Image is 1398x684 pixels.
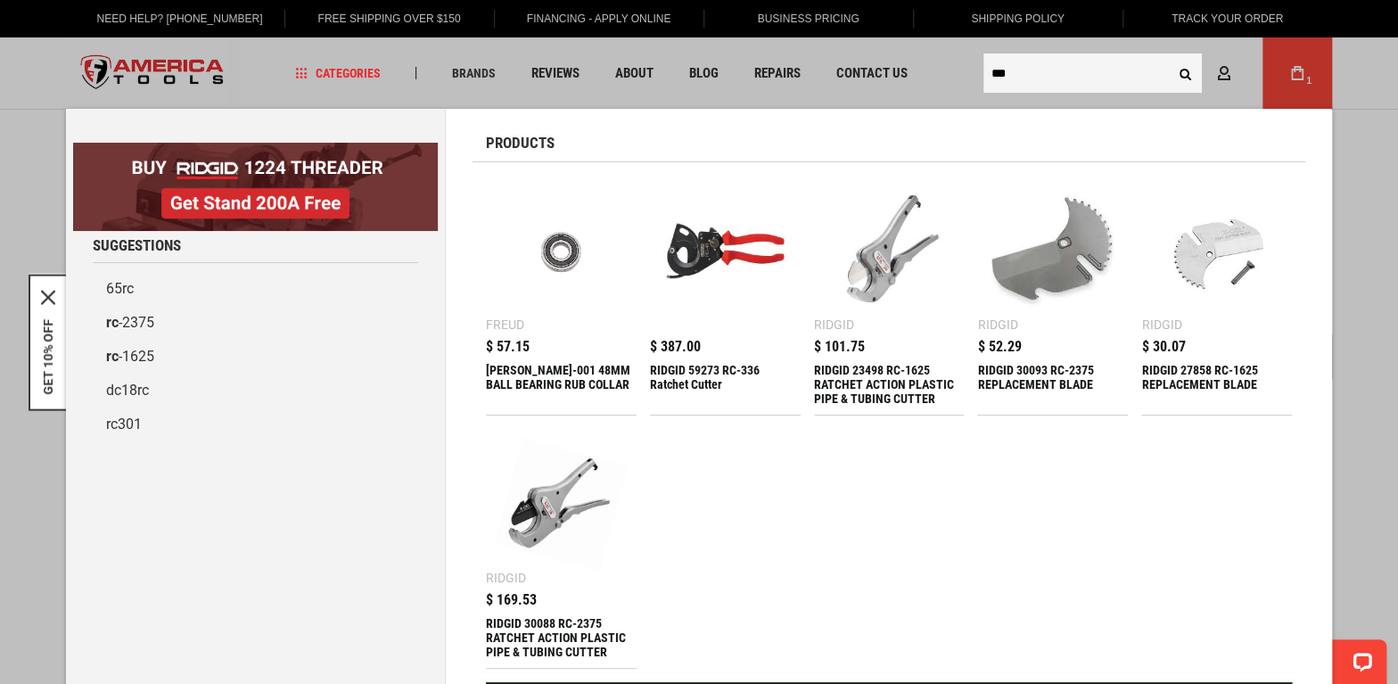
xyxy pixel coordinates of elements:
div: Ridgid [486,572,526,584]
span: Suggestions [93,238,181,253]
img: RIDGID 30093 RC-2375 REPLACEMENT BLADE [986,185,1119,317]
img: RIDGID 27858 RC-1625 REPLACEMENT BLADE [1150,185,1283,317]
a: RIDGID 30088 RC-2375 RATCHET ACTION PLASTIC PIPE & TUBING CUTTER Ridgid $ 169.53 RIDGID 30088 RC-... [486,429,637,668]
div: Ridgid [1141,318,1181,331]
span: $ 101.75 [814,340,865,354]
a: rc-1625 [93,340,418,374]
a: BOGO: Buy RIDGID® 1224 Threader, Get Stand 200A Free! [73,143,438,156]
div: FREUD RC-001 48MM BALL BEARING RUB COLLAR [486,363,637,406]
span: $ 387.00 [650,340,701,354]
div: RIDGID 30093 RC-2375 REPLACEMENT BLADE [977,363,1128,406]
a: FREUD RC-001 48MM BALL BEARING RUB COLLAR Freud $ 57.15 [PERSON_NAME]-001 48MM BALL BEARING RUB C... [486,176,637,415]
b: rc [106,348,119,365]
b: rc [106,314,119,331]
button: Close [41,290,55,304]
img: RIDGID 59273 RC-336 Ratchet Cutter [659,185,792,317]
img: RIDGID 30088 RC-2375 RATCHET ACTION PLASTIC PIPE & TUBING CUTTER [495,438,628,571]
svg: close icon [41,290,55,304]
img: RIDGID 23498 RC-1625 RATCHET ACTION PLASTIC PIPE & TUBING CUTTER [823,185,956,317]
div: Freud [486,318,524,331]
div: Ridgid [977,318,1017,331]
a: rc-2375 [93,306,418,340]
div: RIDGID 30088 RC-2375 RATCHET ACTION PLASTIC PIPE & TUBING CUTTER [486,616,637,659]
span: $ 30.07 [1141,340,1185,354]
span: Brands [452,67,496,79]
a: 65rc [93,272,418,306]
a: Categories [287,62,389,86]
a: Brands [444,62,504,86]
a: RIDGID 27858 RC-1625 REPLACEMENT BLADE Ridgid $ 30.07 RIDGID 27858 RC-1625 REPLACEMENT BLADE [1141,176,1292,415]
button: Search [1168,56,1202,90]
a: RIDGID 23498 RC-1625 RATCHET ACTION PLASTIC PIPE & TUBING CUTTER Ridgid $ 101.75 RIDGID 23498 RC-... [814,176,965,415]
a: dc18rc [93,374,418,408]
div: RIDGID 27858 RC-1625 REPLACEMENT BLADE [1141,363,1292,406]
span: $ 57.15 [486,340,530,354]
button: Open LiveChat chat widget [205,23,226,45]
div: RIDGID 23498 RC-1625 RATCHET ACTION PLASTIC PIPE & TUBING CUTTER [814,363,965,406]
a: RIDGID 59273 RC-336 Ratchet Cutter $ 387.00 RIDGID 59273 RC-336 Ratchet Cutter [650,176,801,415]
button: GET 10% OFF [41,318,55,394]
img: BOGO: Buy RIDGID® 1224 Threader, Get Stand 200A Free! [73,143,438,231]
span: $ 52.29 [977,340,1021,354]
div: RIDGID 59273 RC-336 Ratchet Cutter [650,363,801,406]
span: $ 169.53 [486,593,537,607]
p: Chat now [25,27,201,41]
span: Categories [295,67,381,79]
img: FREUD RC-001 48MM BALL BEARING RUB COLLAR [495,185,628,317]
a: RIDGID 30093 RC-2375 REPLACEMENT BLADE Ridgid $ 52.29 RIDGID 30093 RC-2375 REPLACEMENT BLADE [977,176,1128,415]
a: rc301 [93,408,418,441]
span: Products [486,136,555,151]
div: Ridgid [814,318,854,331]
